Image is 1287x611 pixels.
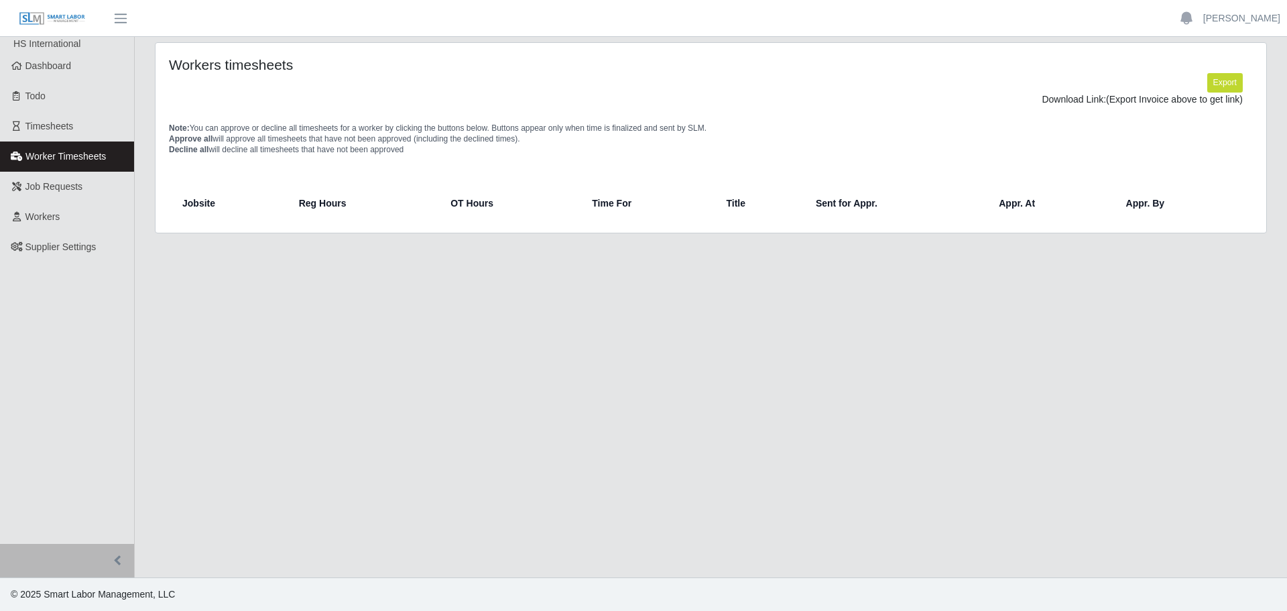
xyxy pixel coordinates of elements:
span: Job Requests [25,181,83,192]
span: Decline all [169,145,208,154]
th: Appr. By [1115,187,1247,219]
img: SLM Logo [19,11,86,26]
th: Sent for Appr. [805,187,988,219]
th: Appr. At [988,187,1115,219]
th: OT Hours [440,187,581,219]
span: Timesheets [25,121,74,131]
th: Jobsite [174,187,288,219]
div: Download Link: [179,93,1243,107]
span: Worker Timesheets [25,151,106,162]
th: Time For [581,187,715,219]
th: Title [716,187,805,219]
span: Workers [25,211,60,222]
span: Approve all [169,134,212,144]
button: Export [1207,73,1243,92]
span: (Export Invoice above to get link) [1106,94,1243,105]
span: Dashboard [25,60,72,71]
a: [PERSON_NAME] [1203,11,1280,25]
span: Note: [169,123,190,133]
h4: Workers timesheets [169,56,609,73]
span: HS International [13,38,80,49]
th: Reg Hours [288,187,440,219]
span: Todo [25,91,46,101]
span: Supplier Settings [25,241,97,252]
span: © 2025 Smart Labor Management, LLC [11,589,175,600]
p: You can approve or decline all timesheets for a worker by clicking the buttons below. Buttons app... [169,123,1253,155]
